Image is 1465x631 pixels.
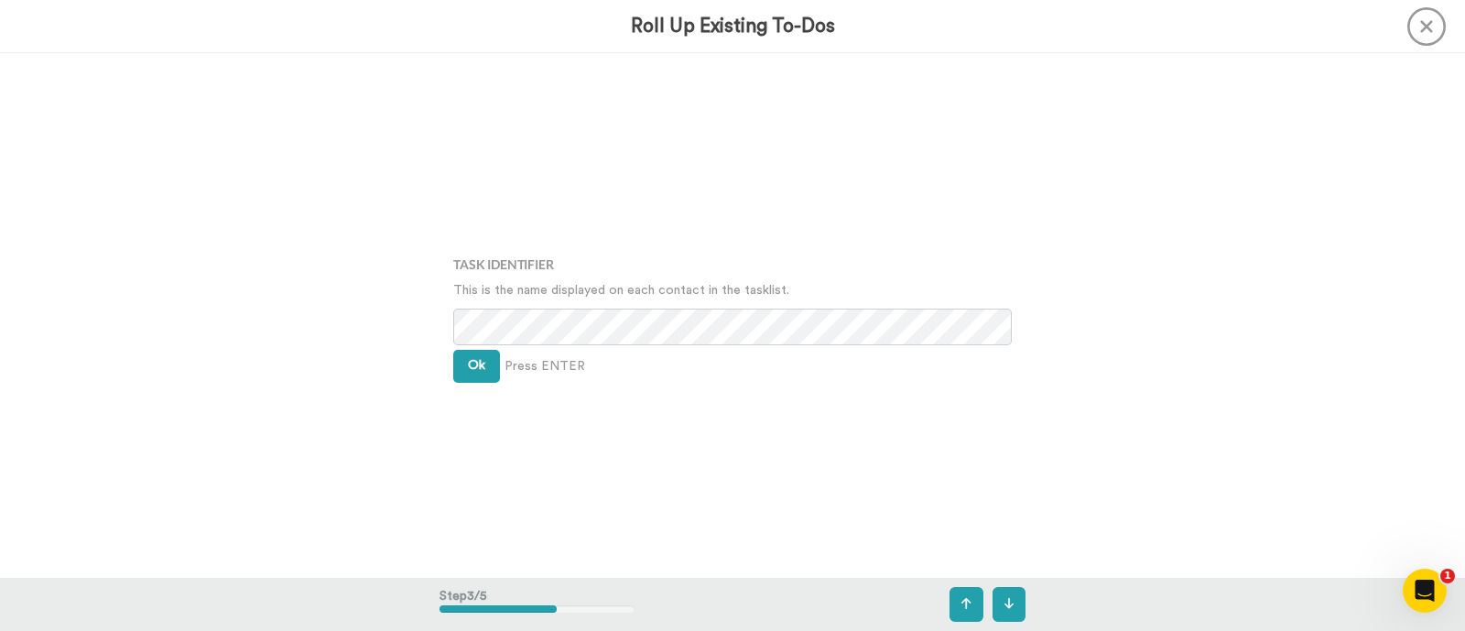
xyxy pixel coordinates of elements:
[1403,569,1447,613] iframe: Intercom live chat
[468,359,485,372] span: Ok
[631,16,835,37] h3: Roll Up Existing To-Dos
[453,350,500,383] button: Ok
[453,257,1012,271] h4: Task Identifier
[453,281,1012,299] p: This is the name displayed on each contact in the tasklist.
[439,578,635,631] div: Step 3 / 5
[505,357,585,375] span: Press ENTER
[1440,569,1455,583] span: 1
